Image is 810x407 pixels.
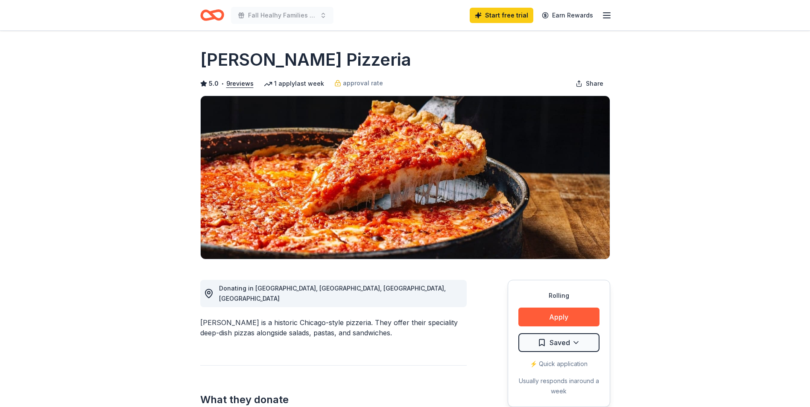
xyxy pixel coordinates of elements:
span: Fall Healhy Families Group [248,10,316,20]
span: • [221,80,224,87]
img: Image for Lou Malnati's Pizzeria [201,96,610,259]
button: 9reviews [226,78,254,89]
span: Saved [550,337,570,348]
button: Fall Healhy Families Group [231,7,333,24]
div: 1 apply last week [264,78,324,89]
h2: What they donate [200,393,467,407]
span: approval rate [343,78,383,88]
span: 5.0 [209,78,219,89]
a: Earn Rewards [537,8,598,23]
button: Saved [518,333,599,352]
span: Share [586,78,603,89]
button: Share [569,75,610,92]
a: approval rate [334,78,383,88]
h1: [PERSON_NAME] Pizzeria [200,48,411,72]
div: [PERSON_NAME] is a historic Chicago-style pizzeria. They offer their speciality deep-dish pizzas ... [200,317,467,338]
a: Start free trial [470,8,533,23]
div: Rolling [518,291,599,301]
span: Donating in [GEOGRAPHIC_DATA], [GEOGRAPHIC_DATA], [GEOGRAPHIC_DATA], [GEOGRAPHIC_DATA] [219,285,446,302]
div: ⚡️ Quick application [518,359,599,369]
a: Home [200,5,224,25]
div: Usually responds in around a week [518,376,599,396]
button: Apply [518,308,599,326]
